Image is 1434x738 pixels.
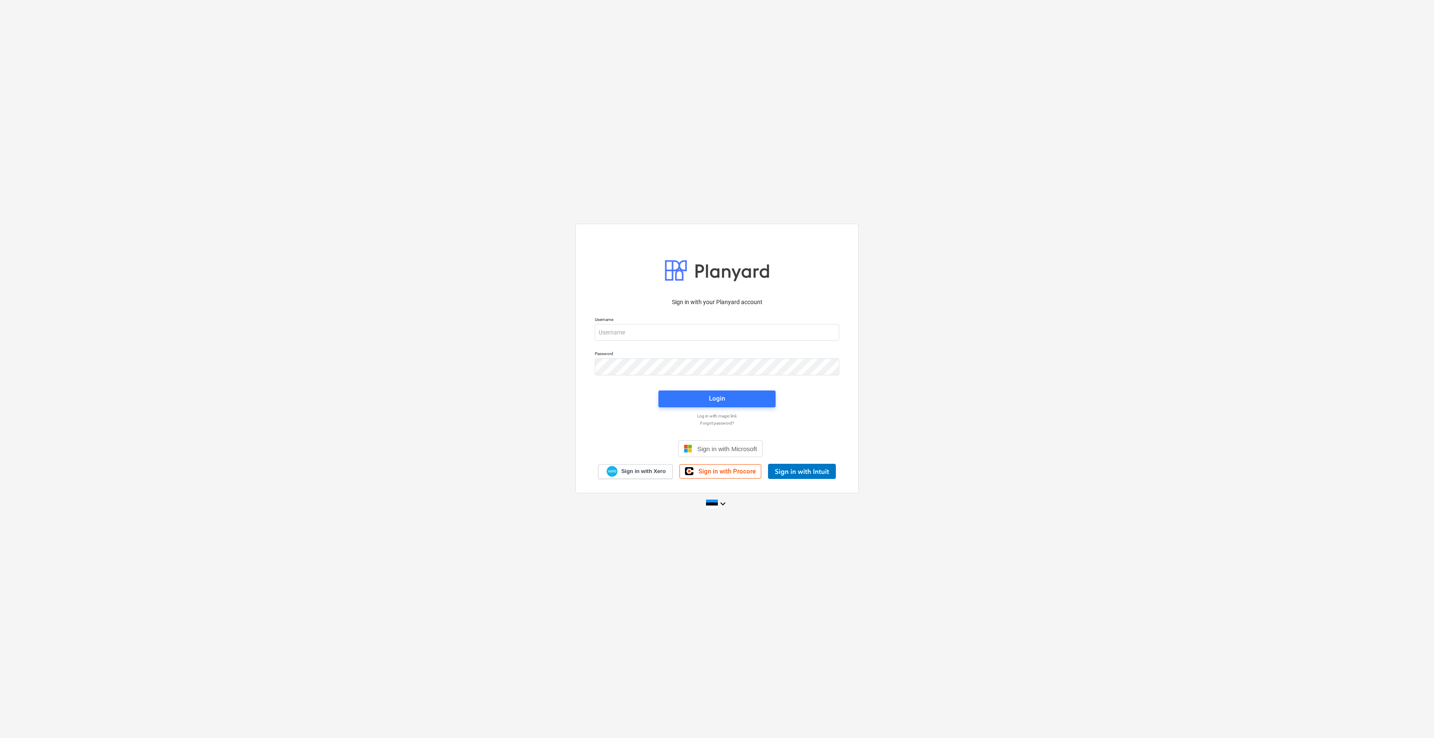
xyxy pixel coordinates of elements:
[658,390,776,407] button: Login
[621,468,666,475] span: Sign in with Xero
[607,466,618,477] img: Xero logo
[697,445,757,452] span: Sign in with Microsoft
[595,317,839,324] p: Username
[591,420,843,426] a: Forgot password?
[679,464,761,479] a: Sign in with Procore
[718,499,728,509] i: keyboard_arrow_down
[684,444,692,453] img: Microsoft logo
[598,464,673,479] a: Sign in with Xero
[591,413,843,419] a: Log in with magic link
[698,468,756,475] span: Sign in with Procore
[595,298,839,307] p: Sign in with your Planyard account
[595,351,839,358] p: Password
[595,324,839,341] input: Username
[709,393,725,404] div: Login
